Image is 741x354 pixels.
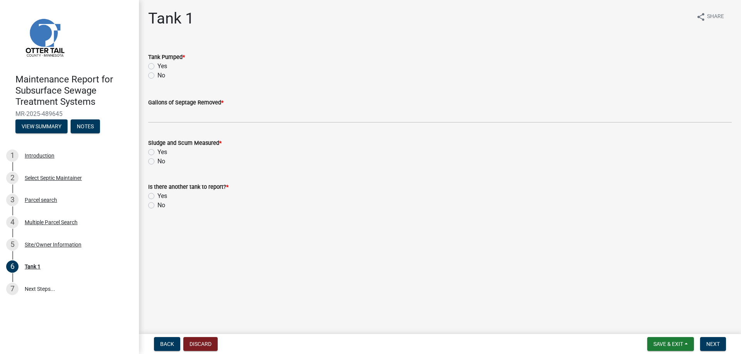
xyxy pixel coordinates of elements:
label: No [157,71,165,80]
span: MR-2025-489645 [15,110,123,117]
button: shareShare [690,9,730,24]
div: 7 [6,283,19,295]
label: Yes [157,62,167,71]
label: Yes [157,148,167,157]
label: Gallons of Septage Removed [148,100,223,106]
h4: Maintenance Report for Subsurface Sewage Treatment Systems [15,74,133,107]
button: Notes [71,119,100,133]
label: Yes [157,191,167,201]
span: Save & Exit [653,341,683,347]
span: Next [706,341,720,347]
div: 1 [6,149,19,162]
div: Parcel search [25,197,57,203]
label: No [157,157,165,166]
button: Discard [183,337,218,351]
label: No [157,201,165,210]
div: 3 [6,194,19,206]
div: Tank 1 [25,264,41,269]
div: Site/Owner Information [25,242,81,247]
i: share [696,12,705,22]
div: 2 [6,172,19,184]
wm-modal-confirm: Notes [71,124,100,130]
button: Save & Exit [647,337,694,351]
div: 4 [6,216,19,228]
label: Is there another tank to report? [148,185,228,190]
div: Introduction [25,153,54,158]
h1: Tank 1 [148,9,194,28]
div: 5 [6,238,19,251]
div: Select Septic Maintainer [25,175,82,181]
span: Back [160,341,174,347]
button: Back [154,337,180,351]
button: View Summary [15,119,68,133]
wm-modal-confirm: Summary [15,124,68,130]
span: Share [707,12,724,22]
label: Sludge and Scum Measured [148,141,222,146]
img: Otter Tail County, Minnesota [15,8,73,66]
div: Multiple Parcel Search [25,220,78,225]
label: Tank Pumped [148,55,185,60]
button: Next [700,337,726,351]
div: 6 [6,260,19,273]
